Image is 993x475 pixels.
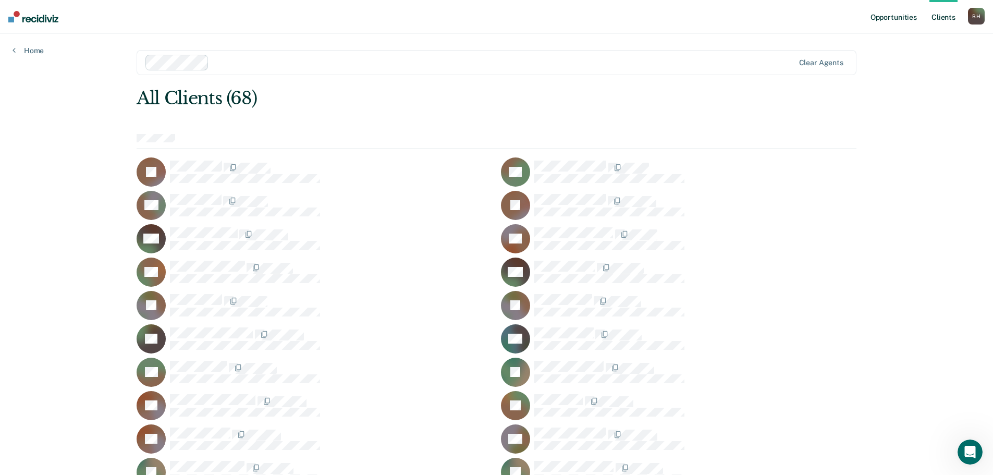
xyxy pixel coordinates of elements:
a: Home [13,46,44,55]
div: Clear agents [799,58,843,67]
div: B H [968,8,985,25]
div: All Clients (68) [137,88,713,109]
iframe: Intercom live chat [958,440,983,465]
button: BH [968,8,985,25]
img: Recidiviz [8,11,58,22]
